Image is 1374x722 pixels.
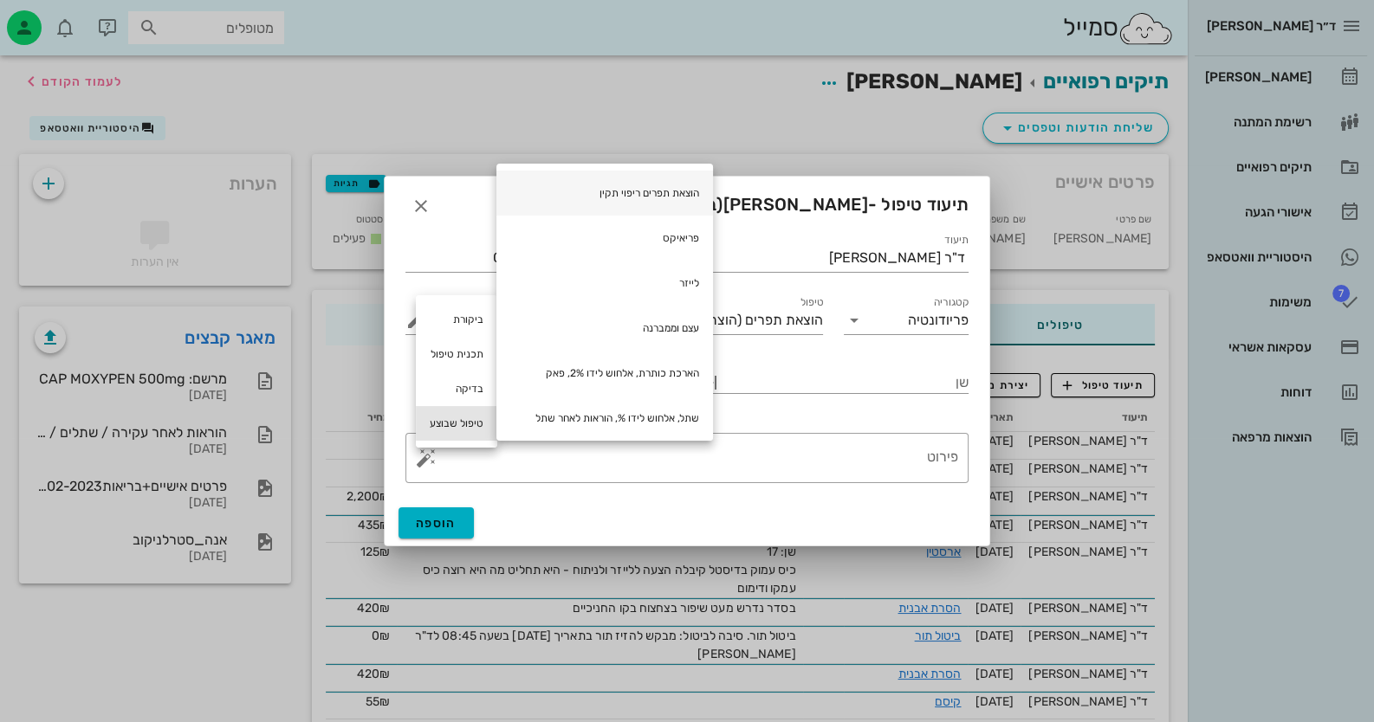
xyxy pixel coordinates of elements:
[496,216,713,261] div: פריאיקס
[416,371,497,406] div: בדיקה
[496,261,713,306] div: לייזר
[399,507,474,538] button: הוספה
[405,310,426,331] button: מחיר ₪ appended action
[416,302,497,337] div: ביקורת
[745,313,823,328] span: הוצאת תפרים
[496,351,713,396] div: הארכת כותרת, אלחוש לידו 2%, פאק
[944,234,969,247] label: תיעוד
[638,190,969,222] span: תיעוד טיפול -
[697,244,969,272] div: תיעודד"ר [PERSON_NAME]
[496,171,713,216] div: הוצאת תפרים ריפוי תקין
[800,296,822,309] label: טיפול
[723,194,868,215] span: [PERSON_NAME]
[496,306,713,351] div: עצם וממברנה
[416,516,457,531] span: הוספה
[868,310,889,331] button: Clear קטגוריה
[829,250,965,266] div: ד"ר [PERSON_NAME]
[416,406,497,441] div: טיפול שבוצע
[934,296,969,309] label: קטגוריה
[703,313,742,328] span: (הוצת)
[416,337,497,371] div: תכנית טיפול
[496,396,713,441] div: שתל, אלחוש לידו %, הוראות לאחר שתל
